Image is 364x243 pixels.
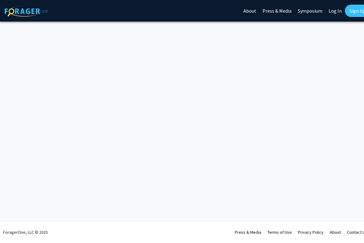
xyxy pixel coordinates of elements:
a: Press & Media [235,229,261,235]
img: ForagerOne Logo [5,6,48,17]
div: ForagerOne, LLC © 2025 [3,221,48,243]
a: About [330,229,341,235]
a: Privacy Policy [298,229,324,235]
a: Terms of Use [267,229,292,235]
